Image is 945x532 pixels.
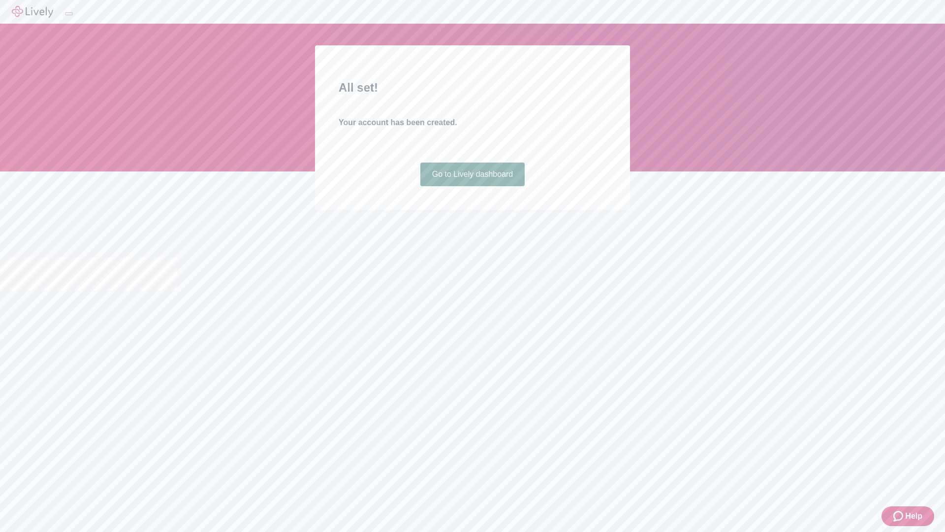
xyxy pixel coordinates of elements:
[339,79,606,97] h2: All set!
[65,12,73,15] button: Log out
[12,6,53,18] img: Lively
[882,506,934,526] button: Zendesk support iconHelp
[420,163,525,186] a: Go to Lively dashboard
[339,117,606,129] h4: Your account has been created.
[905,510,922,522] span: Help
[893,510,905,522] svg: Zendesk support icon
